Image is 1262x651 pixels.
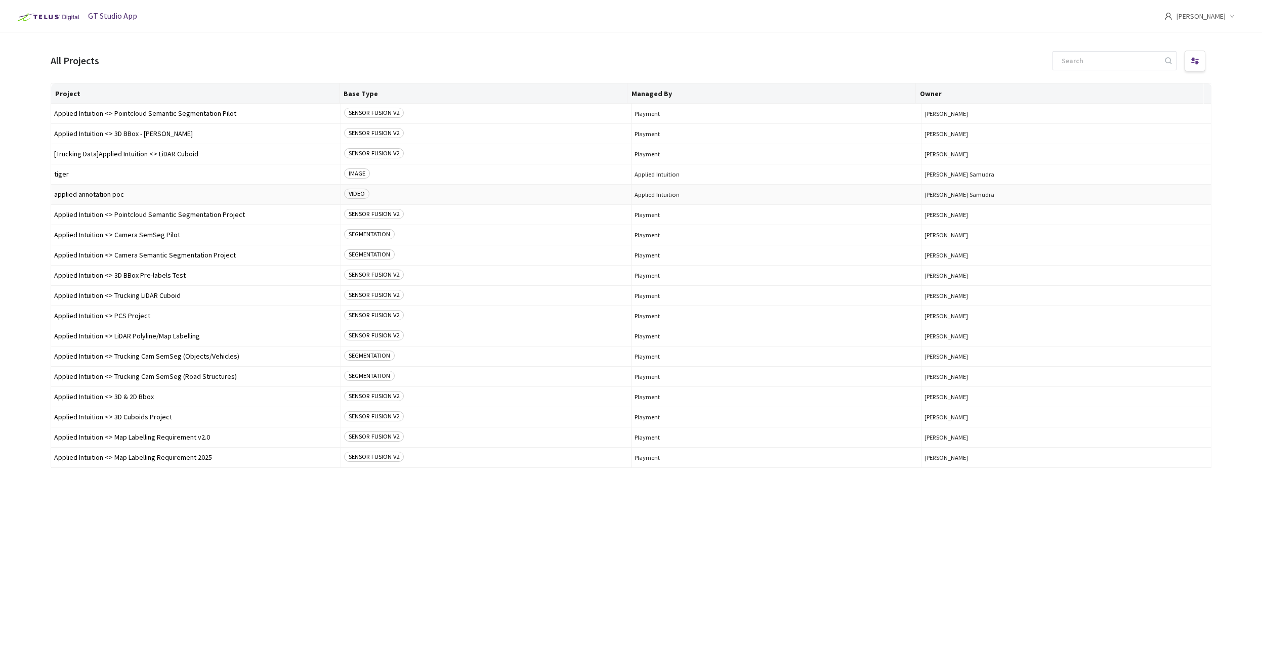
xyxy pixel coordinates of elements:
span: [PERSON_NAME] [924,312,1208,320]
span: Playment [635,292,918,299]
span: [PERSON_NAME] [924,231,1208,239]
span: Playment [635,231,918,239]
th: Managed By [627,83,916,104]
span: [PERSON_NAME] Samudra [924,191,1208,198]
span: SEGMENTATION [344,249,395,259]
span: Playment [635,110,918,117]
span: VIDEO [344,189,369,199]
span: Applied Intuition <> 3D BBox Pre-labels Test [54,272,338,279]
span: [PERSON_NAME] [924,332,1208,340]
span: SEGMENTATION [344,229,395,239]
span: Applied Intuition <> Camera SemSeg Pilot [54,231,338,239]
span: [PERSON_NAME] Samudra [924,170,1208,178]
span: user [1164,12,1172,20]
span: [PERSON_NAME] [924,353,1208,360]
span: SENSOR FUSION V2 [344,310,404,320]
span: Playment [635,272,918,279]
span: [PERSON_NAME] [924,272,1208,279]
span: [Trucking Data]Applied Intuition <> LiDAR Cuboid [54,150,338,158]
span: Playment [635,332,918,340]
span: IMAGE [344,168,370,179]
span: Playment [635,433,918,441]
span: Applied Intuition <> 3D Cuboids Project [54,413,338,421]
span: [PERSON_NAME] [924,130,1208,138]
span: down [1230,14,1235,19]
span: Playment [635,373,918,380]
span: Applied Intuition <> Trucking LiDAR Cuboid [54,292,338,299]
input: Search [1056,52,1163,70]
span: Applied Intuition <> Map Labelling Requirement v2.0 [54,433,338,441]
span: SENSOR FUSION V2 [344,148,404,158]
span: SENSOR FUSION V2 [344,290,404,300]
span: Playment [635,150,918,158]
span: Applied Intuition <> LiDAR Polyline/Map Labelling [54,332,338,340]
span: SENSOR FUSION V2 [344,411,404,421]
span: [PERSON_NAME] [924,454,1208,461]
th: Base Type [340,83,628,104]
span: [PERSON_NAME] [924,110,1208,117]
span: Applied Intuition <> Trucking Cam SemSeg (Objects/Vehicles) [54,353,338,360]
span: Applied Intuition [635,191,918,198]
span: Applied Intuition <> PCS Project [54,312,338,320]
span: Applied Intuition [635,170,918,178]
img: Telus [12,9,82,25]
span: Playment [635,454,918,461]
span: Applied Intuition <> Camera Semantic Segmentation Project [54,251,338,259]
span: [PERSON_NAME] [924,150,1208,158]
th: Project [51,83,340,104]
span: Applied Intuition <> Map Labelling Requirement 2025 [54,454,338,461]
span: SENSOR FUSION V2 [344,108,404,118]
span: Playment [635,413,918,421]
span: [PERSON_NAME] [924,413,1208,421]
span: [PERSON_NAME] [924,211,1208,219]
span: [PERSON_NAME] [924,251,1208,259]
span: Playment [635,353,918,360]
span: Playment [635,130,918,138]
span: Applied Intuition <> Trucking Cam SemSeg (Road Structures) [54,373,338,380]
span: SENSOR FUSION V2 [344,330,404,340]
span: tiger [54,170,338,178]
span: SEGMENTATION [344,371,395,381]
span: [PERSON_NAME] [924,292,1208,299]
span: SENSOR FUSION V2 [344,452,404,462]
span: Playment [635,393,918,401]
span: SENSOR FUSION V2 [344,128,404,138]
span: [PERSON_NAME] [924,433,1208,441]
div: All Projects [51,54,99,68]
span: Playment [635,251,918,259]
span: Playment [635,312,918,320]
span: SENSOR FUSION V2 [344,209,404,219]
span: SENSOR FUSION V2 [344,270,404,280]
span: applied annotation poc [54,191,338,198]
span: SENSOR FUSION V2 [344,391,404,401]
span: [PERSON_NAME] [924,393,1208,401]
span: SEGMENTATION [344,351,395,361]
span: Applied Intuition <> Pointcloud Semantic Segmentation Pilot [54,110,338,117]
span: GT Studio App [88,11,137,21]
span: Applied Intuition <> 3D BBox - [PERSON_NAME] [54,130,338,138]
span: [PERSON_NAME] [924,373,1208,380]
span: Applied Intuition <> 3D & 2D Bbox [54,393,338,401]
span: Applied Intuition <> Pointcloud Semantic Segmentation Project [54,211,338,219]
th: Owner [916,83,1204,104]
span: SENSOR FUSION V2 [344,431,404,442]
span: Playment [635,211,918,219]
